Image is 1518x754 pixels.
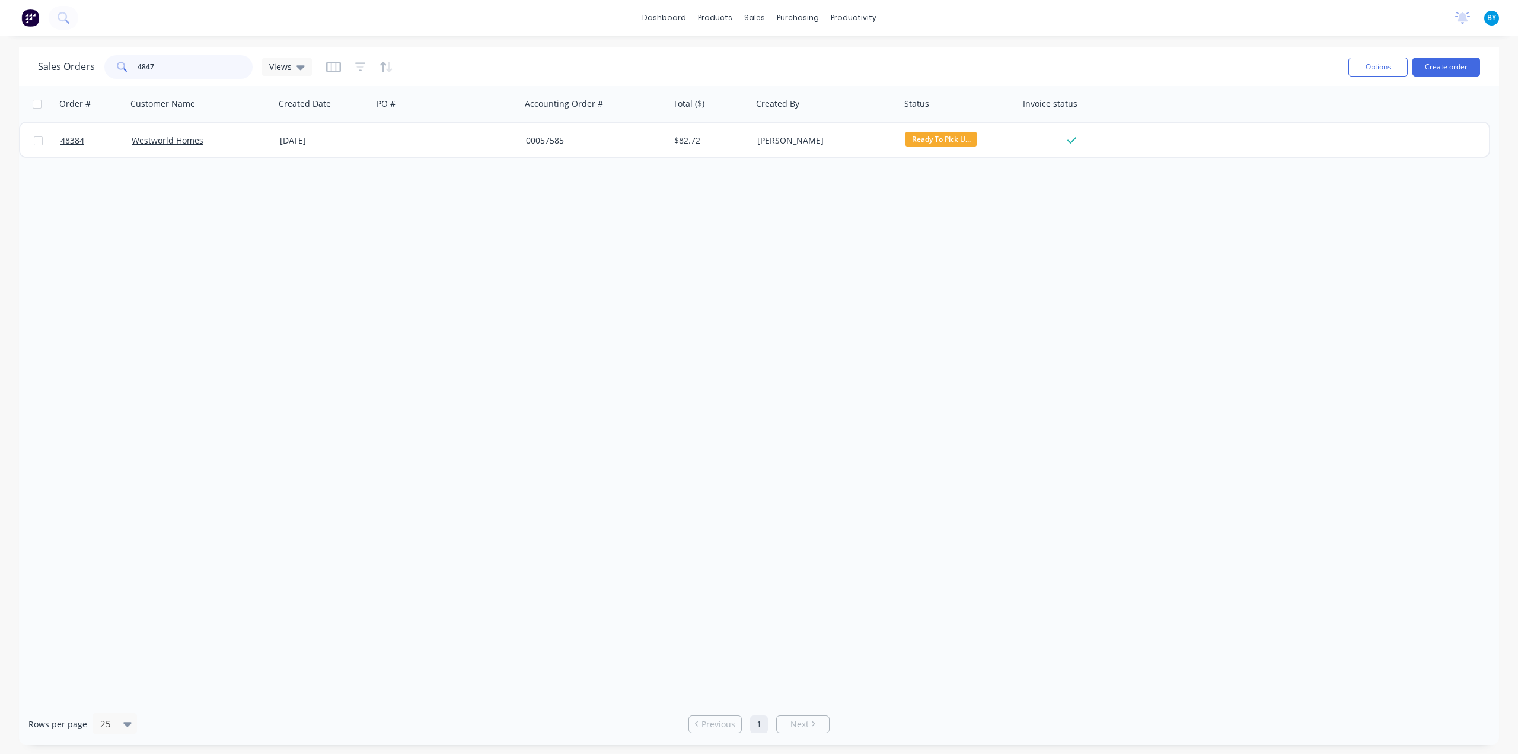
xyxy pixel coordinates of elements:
span: Views [269,61,292,73]
span: 48384 [60,135,84,147]
a: Next page [777,718,829,730]
div: Invoice status [1023,98,1077,110]
div: Created By [756,98,799,110]
a: 48384 [60,123,132,158]
ul: Pagination [684,715,834,733]
h1: Sales Orders [38,61,95,72]
span: BY [1487,12,1496,23]
input: Search... [138,55,253,79]
div: $82.72 [674,135,744,147]
a: Previous page [689,718,741,730]
div: sales [738,9,771,27]
div: [DATE] [280,135,368,147]
a: dashboard [636,9,692,27]
span: Previous [701,718,735,730]
div: purchasing [771,9,825,27]
div: products [692,9,738,27]
span: Next [790,718,809,730]
div: Accounting Order # [525,98,603,110]
button: Options [1348,58,1408,77]
div: productivity [825,9,882,27]
a: Westworld Homes [132,135,203,146]
div: Status [904,98,929,110]
span: Rows per page [28,718,87,730]
div: Customer Name [130,98,195,110]
div: 00057585 [526,135,658,147]
div: Created Date [279,98,331,110]
img: Factory [21,9,39,27]
div: PO # [377,98,396,110]
div: Order # [59,98,91,110]
span: Ready To Pick U... [905,132,977,147]
a: Page 1 is your current page [750,715,768,733]
div: [PERSON_NAME] [757,135,889,147]
button: Create order [1412,58,1480,77]
div: Total ($) [673,98,704,110]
